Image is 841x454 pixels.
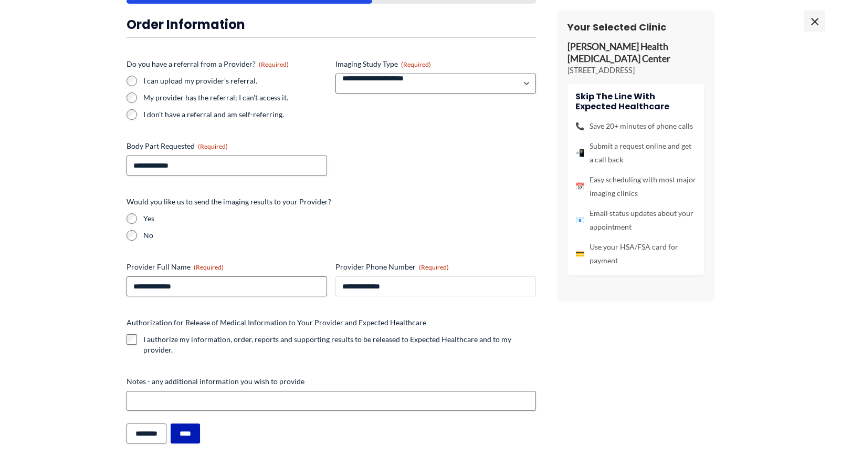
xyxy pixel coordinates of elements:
[575,173,696,200] li: Easy scheduling with most major imaging clinics
[575,207,696,234] li: Email status updates about your appointment
[127,59,289,69] legend: Do you have a referral from a Provider?
[143,213,536,224] label: Yes
[127,262,327,272] label: Provider Full Name
[127,197,331,207] legend: Would you like us to send the imaging results to your Provider?
[143,230,536,241] label: No
[127,16,536,33] h3: Order Information
[575,91,696,111] h4: Skip the line with Expected Healthcare
[198,142,228,150] span: (Required)
[143,76,327,86] label: I can upload my provider's referral.
[143,334,536,355] label: I authorize my information, order, reports and supporting results to be released to Expected Heal...
[143,92,327,103] label: My provider has the referral; I can't access it.
[194,263,224,271] span: (Required)
[127,141,327,151] label: Body Part Requested
[335,59,536,69] label: Imaging Study Type
[127,376,536,387] label: Notes - any additional information you wish to provide
[575,146,584,160] span: 📲
[127,317,426,328] legend: Authorization for Release of Medical Information to Your Provider and Expected Healthcare
[567,41,704,65] p: [PERSON_NAME] Health [MEDICAL_DATA] Center
[419,263,449,271] span: (Required)
[575,247,584,261] span: 💳
[575,240,696,267] li: Use your HSA/FSA card for payment
[259,60,289,68] span: (Required)
[575,213,584,227] span: 📧
[335,262,536,272] label: Provider Phone Number
[804,11,825,32] span: ×
[575,139,696,167] li: Submit a request online and get a call back
[575,119,584,133] span: 📞
[575,119,696,133] li: Save 20+ minutes of phone calls
[401,60,431,68] span: (Required)
[567,65,704,76] p: [STREET_ADDRESS]
[143,109,327,120] label: I don't have a referral and am self-referring.
[575,180,584,193] span: 📅
[567,21,704,33] h3: Your Selected Clinic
